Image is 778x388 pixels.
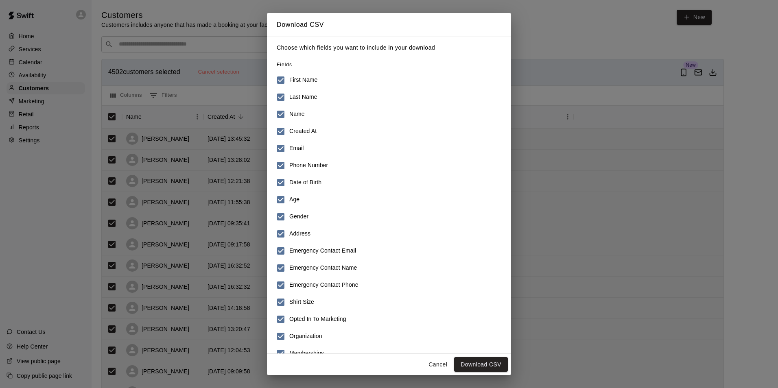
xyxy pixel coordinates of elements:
h6: Age [289,195,299,204]
h6: Emergency Contact Phone [289,281,358,290]
h6: Phone Number [289,161,328,170]
span: Fields [277,62,292,68]
h6: Date of Birth [289,178,321,187]
h6: Opted In To Marketing [289,315,346,324]
h6: Organization [289,332,322,341]
h6: Last Name [289,93,317,102]
h6: Emergency Contact Email [289,246,356,255]
h6: Created At [289,127,317,136]
h2: Download CSV [267,13,511,37]
h6: Shirt Size [289,298,314,307]
h6: Email [289,144,304,153]
button: Cancel [425,357,451,372]
p: Choose which fields you want to include in your download [277,44,501,52]
h6: Memberships [289,349,324,358]
button: Download CSV [454,357,508,372]
h6: First Name [289,76,317,85]
h6: Address [289,229,310,238]
h6: Emergency Contact Name [289,264,357,272]
h6: Gender [289,212,308,221]
h6: Name [289,110,305,119]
